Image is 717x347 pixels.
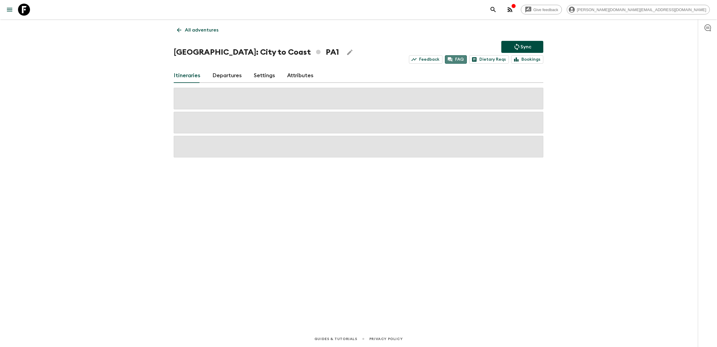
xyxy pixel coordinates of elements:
[314,336,357,342] a: Guides & Tutorials
[521,5,562,14] a: Give feedback
[409,55,442,64] a: Feedback
[520,43,531,50] p: Sync
[445,55,467,64] a: FAQ
[254,68,275,83] a: Settings
[567,5,710,14] div: [PERSON_NAME][DOMAIN_NAME][EMAIL_ADDRESS][DOMAIN_NAME]
[469,55,509,64] a: Dietary Reqs
[574,8,709,12] span: [PERSON_NAME][DOMAIN_NAME][EMAIL_ADDRESS][DOMAIN_NAME]
[487,4,499,16] button: search adventures
[185,26,218,34] p: All adventures
[501,41,543,53] button: Sync adventure departures to the booking engine
[174,68,200,83] a: Itineraries
[369,336,403,342] a: Privacy Policy
[530,8,562,12] span: Give feedback
[212,68,242,83] a: Departures
[174,24,222,36] a: All adventures
[4,4,16,16] button: menu
[344,46,356,58] button: Edit Adventure Title
[287,68,313,83] a: Attributes
[174,46,339,58] h1: [GEOGRAPHIC_DATA]: City to Coast PA1
[511,55,543,64] a: Bookings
